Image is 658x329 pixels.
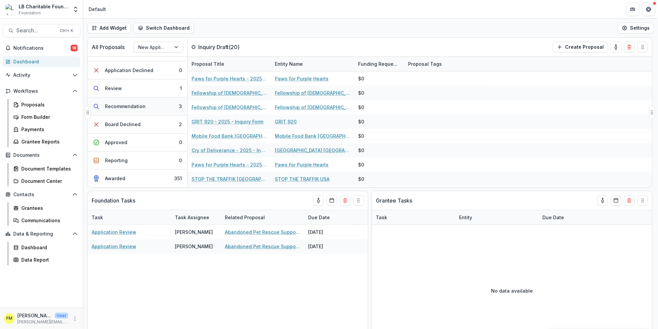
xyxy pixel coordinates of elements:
[21,138,75,145] div: Grantee Reports
[11,215,80,226] a: Communications
[304,210,354,225] div: Due Date
[491,287,533,294] p: No data available
[179,121,182,128] div: 2
[192,75,267,82] a: Paws for Purple Hearts - 2025 - Inquiry Form
[87,23,131,33] button: Add Widget
[13,58,75,65] div: Dashboard
[88,170,187,187] button: Awarded351
[174,175,182,182] div: 351
[358,176,364,183] div: $0
[58,27,75,34] div: Ctrl + K
[3,56,80,67] a: Dashboard
[455,214,476,221] div: Entity
[353,195,364,206] button: Drag
[221,210,304,225] div: Related Proposal
[192,176,267,183] a: STOP THE TRAFFIK [GEOGRAPHIC_DATA] - 2025 - Inquiry Form
[92,243,136,250] a: Application Review
[21,165,75,172] div: Document Templates
[13,72,70,78] span: Activity
[89,6,106,13] div: Default
[92,197,135,205] p: Foundation Tasks
[626,3,639,16] button: Partners
[11,203,80,214] a: Grantees
[180,85,182,92] div: 1
[275,104,350,111] a: Fellowship of [DEMOGRAPHIC_DATA] Athletes
[88,214,107,221] div: Task
[21,178,75,185] div: Document Center
[105,175,125,182] div: Awarded
[271,57,354,71] div: Entity Name
[275,75,329,82] a: Paws for Purple Hearts
[86,4,109,14] nav: breadcrumb
[275,132,350,139] a: Mobile Food Bank [GEOGRAPHIC_DATA]
[192,118,263,125] a: GRIT 920 - 2025 - Inquiry Form
[21,217,75,224] div: Communications
[358,104,364,111] div: $0
[372,210,455,225] div: Task
[19,10,41,16] span: Foundation
[354,57,404,71] div: Funding Requested
[13,88,70,94] span: Workflows
[179,67,182,74] div: 0
[538,210,588,225] div: Due Date
[179,139,182,146] div: 0
[88,97,187,115] button: Recommendation3
[3,70,80,80] button: Open Activity
[225,229,300,236] a: Abandoned Pet Rescue Support - 2025 - Grant Funding Request Requirements and Questionnaires
[637,195,648,206] button: Drag
[358,161,364,168] div: $0
[88,115,187,133] button: Board Declined2
[618,23,654,33] button: Settings
[275,147,350,154] a: [GEOGRAPHIC_DATA] [GEOGRAPHIC_DATA]
[192,147,267,154] a: Cry of Deliverance - 2025 - Inquiry Form
[358,118,364,125] div: $0
[171,210,221,225] div: Task Assignee
[88,210,171,225] div: Task
[198,43,248,51] p: Inquiry Draft ( 20 )
[327,195,337,206] button: Calendar
[404,57,487,71] div: Proposal Tags
[11,254,80,265] a: Data Report
[192,89,267,96] a: Fellowship of [DEMOGRAPHIC_DATA][PERSON_NAME] - 2025 - Inquiry Form
[134,23,194,33] button: Switch Dashboard
[188,60,228,67] div: Proposal Title
[11,111,80,122] a: Form Builder
[21,126,75,133] div: Payments
[92,229,136,236] a: Application Review
[21,256,75,263] div: Data Report
[11,242,80,253] a: Dashboard
[13,152,70,158] span: Documents
[85,106,91,119] button: Drag
[221,214,269,221] div: Related Proposal
[3,86,80,96] button: Open Workflows
[275,176,329,183] a: STOP THE TRAFFIK USA
[313,195,324,206] button: toggle-assigned-to-me
[188,57,271,71] div: Proposal Title
[11,99,80,110] a: Proposals
[16,27,56,34] span: Search...
[358,89,364,96] div: $0
[358,147,364,154] div: $0
[13,231,70,237] span: Data & Reporting
[88,61,187,79] button: Application Declined0
[192,104,267,111] a: Fellowship of [DEMOGRAPHIC_DATA][PERSON_NAME] - 2025 - Inquiry Form
[21,244,75,251] div: Dashboard
[624,42,635,52] button: Delete card
[304,239,354,254] div: [DATE]
[17,312,52,319] p: [PERSON_NAME]
[3,229,80,239] button: Open Data & Reporting
[642,3,655,16] button: Get Help
[538,214,568,221] div: Due Date
[5,4,16,15] img: LB Charitable Foundation
[88,79,187,97] button: Review1
[179,157,182,164] div: 0
[171,214,213,221] div: Task Assignee
[88,133,187,151] button: Approved0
